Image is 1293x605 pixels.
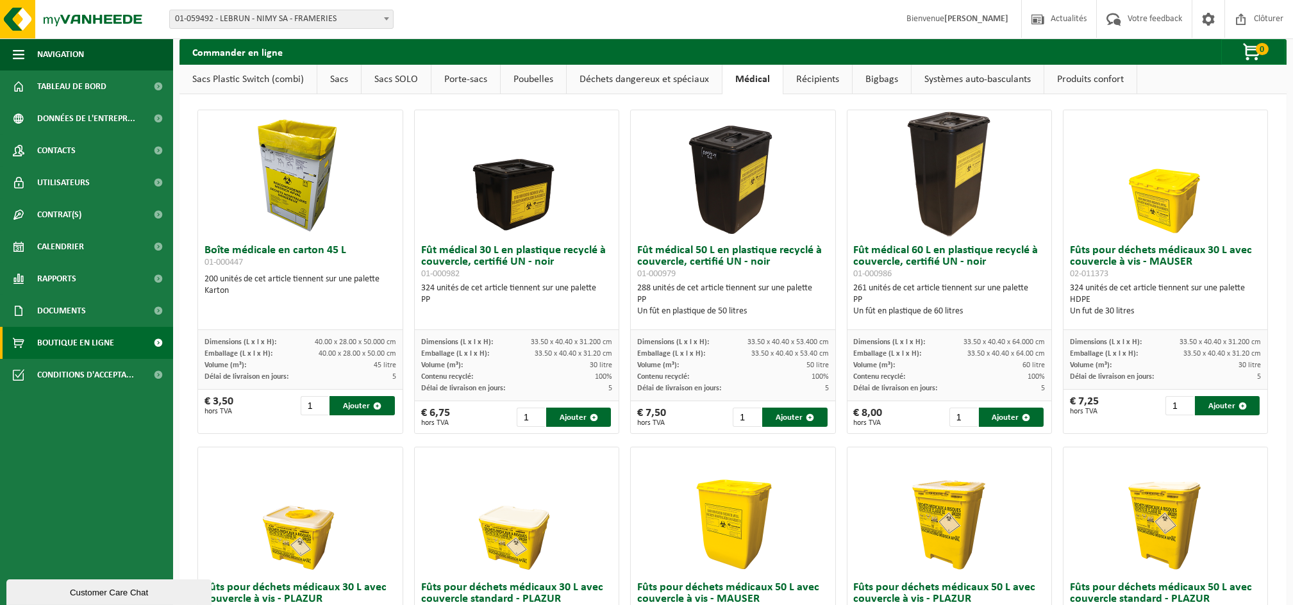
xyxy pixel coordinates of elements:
[1070,373,1154,381] span: Délai de livraison en jours:
[37,295,86,327] span: Documents
[421,338,493,346] span: Dimensions (L x l x H):
[317,65,361,94] a: Sacs
[567,65,722,94] a: Déchets dangereux et spéciaux
[37,327,114,359] span: Boutique en ligne
[1070,338,1142,346] span: Dimensions (L x l x H):
[854,306,1046,317] div: Un fût en plastique de 60 litres
[237,110,365,238] img: 01-000447
[637,283,829,317] div: 288 unités de cet article tiennent sur une palette
[762,408,827,427] button: Ajouter
[751,350,829,358] span: 33.50 x 40.40 x 53.40 cm
[1070,361,1112,369] span: Volume (m³):
[421,283,613,306] div: 324 unités de cet article tiennent sur une palette
[546,408,611,427] button: Ajouter
[1070,283,1262,317] div: 324 unités de cet article tiennent sur une palette
[330,396,394,415] button: Ajouter
[608,385,612,392] span: 5
[1101,447,1230,576] img: 01-999935
[669,110,797,238] img: 01-000979
[169,10,394,29] span: 01-059492 - LEBRUN - NIMY SA - FRAMERIES
[637,350,705,358] span: Emballage (L x l x H):
[1257,373,1261,381] span: 5
[204,338,276,346] span: Dimensions (L x l x H):
[421,245,613,279] h3: Fût médical 30 L en plastique recyclé à couvercle, certifié UN - noir
[6,577,214,605] iframe: chat widget
[963,338,1045,346] span: 33.50 x 40.40 x 64.000 cm
[37,135,76,167] span: Contacts
[204,396,233,415] div: € 3,50
[806,361,829,369] span: 50 litre
[854,385,938,392] span: Délai de livraison en jours:
[854,294,1046,306] div: PP
[421,373,473,381] span: Contenu recyclé:
[637,373,689,381] span: Contenu recyclé:
[1070,306,1262,317] div: Un fut de 30 litres
[854,373,906,381] span: Contenu recyclé:
[854,269,892,279] span: 01-000986
[637,419,666,427] span: hors TVA
[1070,350,1138,358] span: Emballage (L x l x H):
[854,408,883,427] div: € 8,00
[854,361,896,369] span: Volume (m³):
[1070,408,1099,415] span: hors TVA
[204,408,233,415] span: hors TVA
[453,447,581,576] img: 01-999934
[637,269,676,279] span: 01-000979
[590,361,612,369] span: 30 litre
[319,350,396,358] span: 40.00 x 28.00 x 50.00 cm
[1070,396,1099,415] div: € 7,25
[637,361,679,369] span: Volume (m³):
[949,408,978,427] input: 1
[885,447,1014,576] img: 02-011377
[421,294,613,306] div: PP
[204,285,396,297] div: Karton
[854,283,1046,317] div: 261 unités de cet article tiennent sur une palette
[301,396,329,415] input: 1
[1180,338,1261,346] span: 33.50 x 40.40 x 31.200 cm
[37,103,135,135] span: Données de l'entrepr...
[37,263,76,295] span: Rapports
[315,338,396,346] span: 40.00 x 28.00 x 50.000 cm
[37,70,106,103] span: Tableau de bord
[204,258,243,267] span: 01-000447
[1070,269,1108,279] span: 02-011373
[854,419,883,427] span: hors TVA
[204,361,246,369] span: Volume (m³):
[204,245,396,270] h3: Boîte médicale en carton 45 L
[1028,373,1045,381] span: 100%
[1044,65,1137,94] a: Produits confort
[854,338,926,346] span: Dimensions (L x l x H):
[595,373,612,381] span: 100%
[421,408,450,427] div: € 6,75
[1183,350,1261,358] span: 33.50 x 40.40 x 31.20 cm
[1256,43,1269,55] span: 0
[1070,294,1262,306] div: HDPE
[170,10,393,28] span: 01-059492 - LEBRUN - NIMY SA - FRAMERIES
[669,447,797,576] img: 02-011378
[531,338,612,346] span: 33.50 x 40.40 x 31.200 cm
[535,350,612,358] span: 33.50 x 40.40 x 31.20 cm
[431,65,500,94] a: Porte-sacs
[362,65,431,94] a: Sacs SOLO
[1165,396,1194,415] input: 1
[854,350,922,358] span: Emballage (L x l x H):
[637,408,666,427] div: € 7,50
[825,385,829,392] span: 5
[1195,396,1260,415] button: Ajouter
[722,65,783,94] a: Médical
[812,373,829,381] span: 100%
[1101,110,1230,238] img: 02-011373
[637,385,721,392] span: Délai de livraison en jours:
[517,408,545,427] input: 1
[421,350,489,358] span: Emballage (L x l x H):
[37,231,84,263] span: Calendrier
[637,306,829,317] div: Un fût en plastique de 50 litres
[854,245,1046,279] h3: Fût médical 60 L en plastique recyclé à couvercle, certifié UN - noir
[237,447,365,576] img: 02-011375
[179,65,317,94] a: Sacs Plastic Switch (combi)
[204,373,288,381] span: Délai de livraison en jours:
[783,65,852,94] a: Récipients
[1221,39,1285,65] button: 0
[501,65,566,94] a: Poubelles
